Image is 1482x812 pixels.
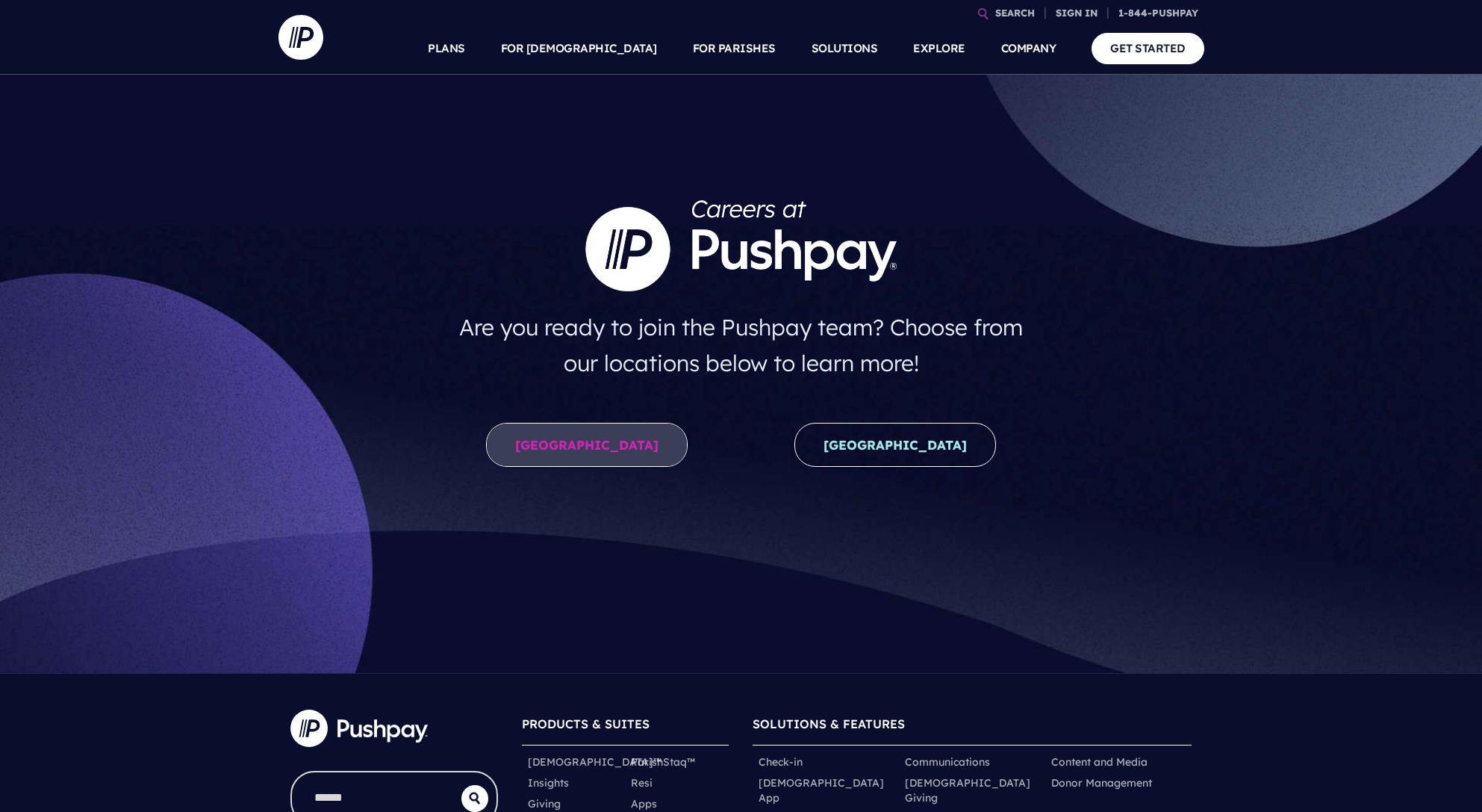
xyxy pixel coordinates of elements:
[1051,754,1148,769] a: Content and Media
[812,22,878,75] a: SOLUTIONS
[759,775,893,805] a: [DEMOGRAPHIC_DATA] App
[693,22,776,75] a: FOR PARISHES
[794,423,996,467] a: [GEOGRAPHIC_DATA]
[522,710,729,745] h6: PRODUCTS & SUITES
[905,775,1039,805] a: [DEMOGRAPHIC_DATA] Giving
[913,22,965,75] a: EXPLORE
[528,775,569,790] a: Insights
[428,22,465,75] a: PLANS
[905,754,990,769] a: Communications
[631,796,657,811] a: Apps
[631,775,653,790] a: Resi
[631,754,695,769] a: ParishStaq™
[528,796,561,811] a: Giving
[759,754,803,769] a: Check-in
[528,754,661,769] a: [DEMOGRAPHIC_DATA]™
[1092,33,1204,63] a: GET STARTED
[1051,775,1152,790] a: Donor Management
[444,303,1038,387] h4: Are you ready to join the Pushpay team? Choose from our locations below to learn more!
[753,710,1192,745] h6: SOLUTIONS & FEATURES
[486,423,688,467] a: [GEOGRAPHIC_DATA]
[501,22,657,75] a: FOR [DEMOGRAPHIC_DATA]
[1001,22,1056,75] a: COMPANY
